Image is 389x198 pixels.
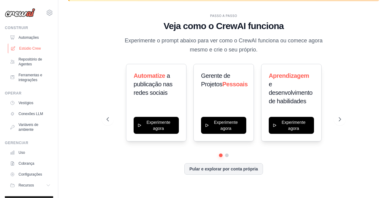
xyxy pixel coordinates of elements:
a: Uso [7,148,53,157]
font: Ferramentas e integrações [19,73,42,82]
font: Veja como o CrewAI funciona [164,21,284,31]
button: Experimente agora [269,117,314,134]
a: Cobrança [7,159,53,168]
a: Ferramentas e integrações [7,70,53,85]
font: Estúdio Crew [19,46,41,51]
button: Experimente agora [201,117,246,134]
font: Experimente agora [146,120,170,131]
button: Recursos [7,180,53,190]
font: Recursos [19,183,34,187]
font: Construir [5,26,28,30]
a: Variáveis ​​de ambiente [7,120,53,134]
font: Vestígios [19,101,33,105]
font: e desenvolvimento de habilidades [269,81,312,104]
font: Repositório de Agentes [19,57,42,66]
font: Uso [19,150,25,155]
font: Automatize [134,72,165,79]
font: Conexões LLM [19,112,43,116]
a: Estúdio Crew [8,44,54,53]
a: Vestígios [7,98,53,108]
font: Gerenciar [5,141,28,145]
font: Cobrança [19,161,34,166]
font: a publicação nas redes sociais [134,72,172,96]
font: Configurações [19,172,42,177]
font: Experimente o prompt abaixo para ver como o CrewAI funciona ou comece agora mesmo e crie o seu pr... [125,38,322,52]
font: Operar [5,91,22,95]
font: Automações [19,35,39,40]
a: Automações [7,33,53,42]
button: Pular e explorar por conta própria [184,163,263,175]
button: Experimente agora [134,117,179,134]
a: Repositório de Agentes [7,54,53,69]
a: Conexões LLM [7,109,53,119]
font: Pular e explorar por conta própria [189,167,258,171]
font: PASSO A PASSO [210,14,237,18]
font: Gerente de Projetos [201,72,230,87]
font: Experimente agora [214,120,238,131]
font: Pessoais [222,81,248,87]
font: Experimente agora [282,120,305,131]
font: Variáveis ​​de ambiente [19,123,38,132]
a: Configurações [7,170,53,179]
font: Aprendizagem [269,72,309,79]
img: Logotipo [5,8,35,17]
